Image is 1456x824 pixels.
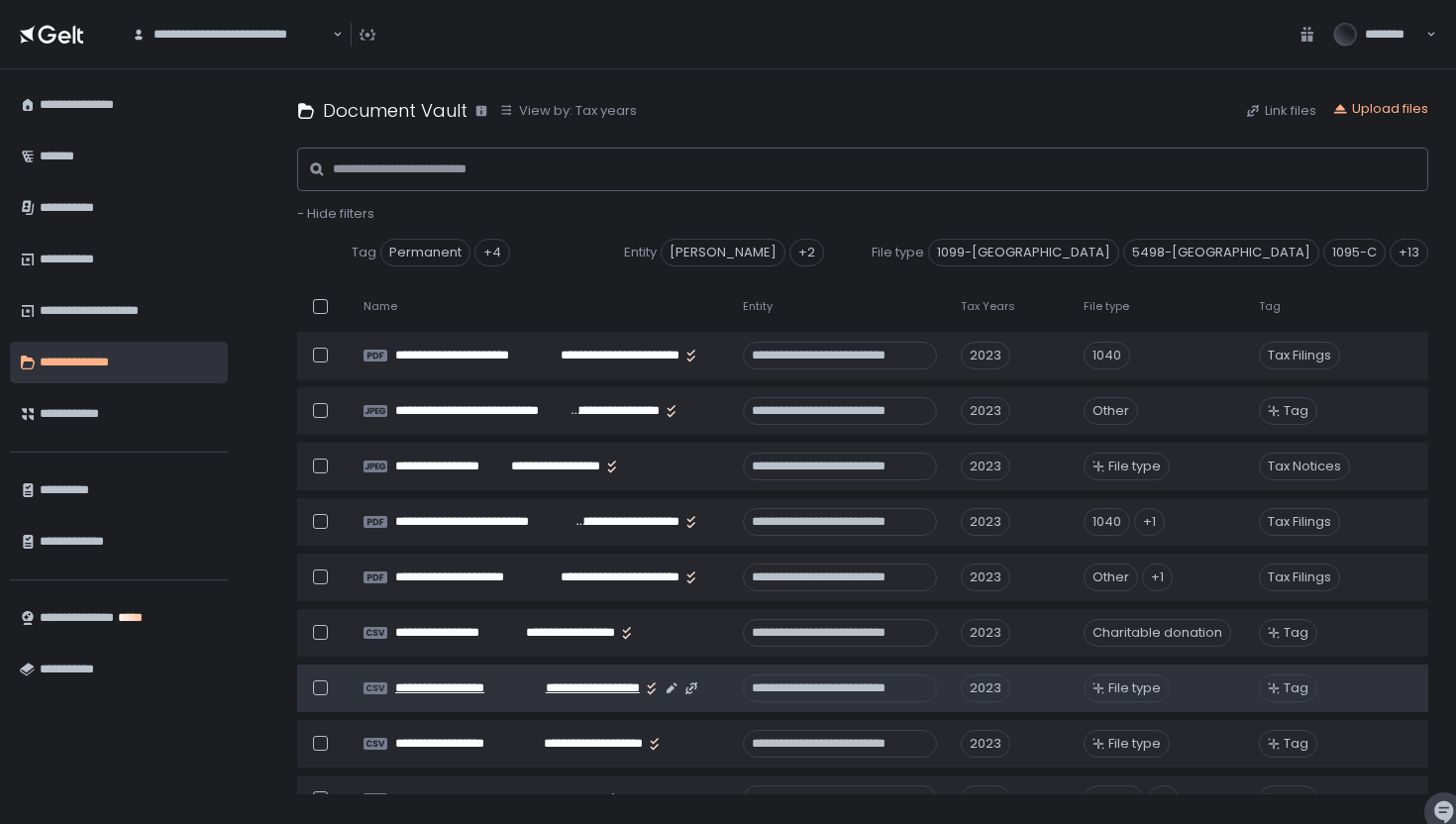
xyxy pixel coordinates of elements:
[297,205,374,223] button: - Hide filters
[323,97,468,124] h1: Document Vault
[789,239,824,266] div: +2
[330,25,331,45] input: Search for option
[1084,397,1138,425] div: Other
[1323,239,1386,266] span: 1095-C
[1332,100,1428,118] button: Upload files
[961,674,1010,702] div: 2023
[624,244,657,261] span: Entity
[928,239,1119,266] span: 1099-[GEOGRAPHIC_DATA]
[1245,102,1316,120] button: Link files
[1142,564,1173,591] div: +1
[1148,785,1179,813] div: +1
[1259,564,1340,591] span: Tax Filings
[499,102,637,120] button: View by: Tax years
[297,204,374,223] span: - Hide filters
[1259,508,1340,536] span: Tax Filings
[961,299,1015,314] span: Tax Years
[474,239,510,266] div: +4
[1108,679,1161,697] span: File type
[1284,402,1308,420] span: Tag
[1284,735,1308,753] span: Tag
[961,397,1010,425] div: 2023
[961,730,1010,758] div: 2023
[119,14,343,55] div: Search for option
[1108,735,1161,753] span: File type
[961,453,1010,480] div: 2023
[1259,453,1350,480] span: Tax Notices
[1108,458,1161,475] span: File type
[1259,299,1281,314] span: Tag
[1390,239,1428,266] div: +13
[961,564,1010,591] div: 2023
[1284,624,1308,642] span: Tag
[872,244,924,261] span: File type
[1084,564,1138,591] div: Other
[961,785,1010,813] div: 2023
[1284,790,1308,808] span: Tag
[1084,508,1130,536] div: 1040
[1134,508,1165,536] div: +1
[1084,619,1231,647] div: Charitable donation
[1084,299,1129,314] span: File type
[1084,785,1144,813] div: 1095-B
[961,619,1010,647] div: 2023
[380,239,470,266] span: Permanent
[364,299,397,314] span: Name
[1084,342,1130,369] div: 1040
[1123,239,1319,266] span: 5498-[GEOGRAPHIC_DATA]
[1259,342,1340,369] span: Tax Filings
[961,508,1010,536] div: 2023
[961,342,1010,369] div: 2023
[1284,679,1308,697] span: Tag
[743,299,773,314] span: Entity
[661,239,785,266] span: [PERSON_NAME]
[352,244,376,261] span: Tag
